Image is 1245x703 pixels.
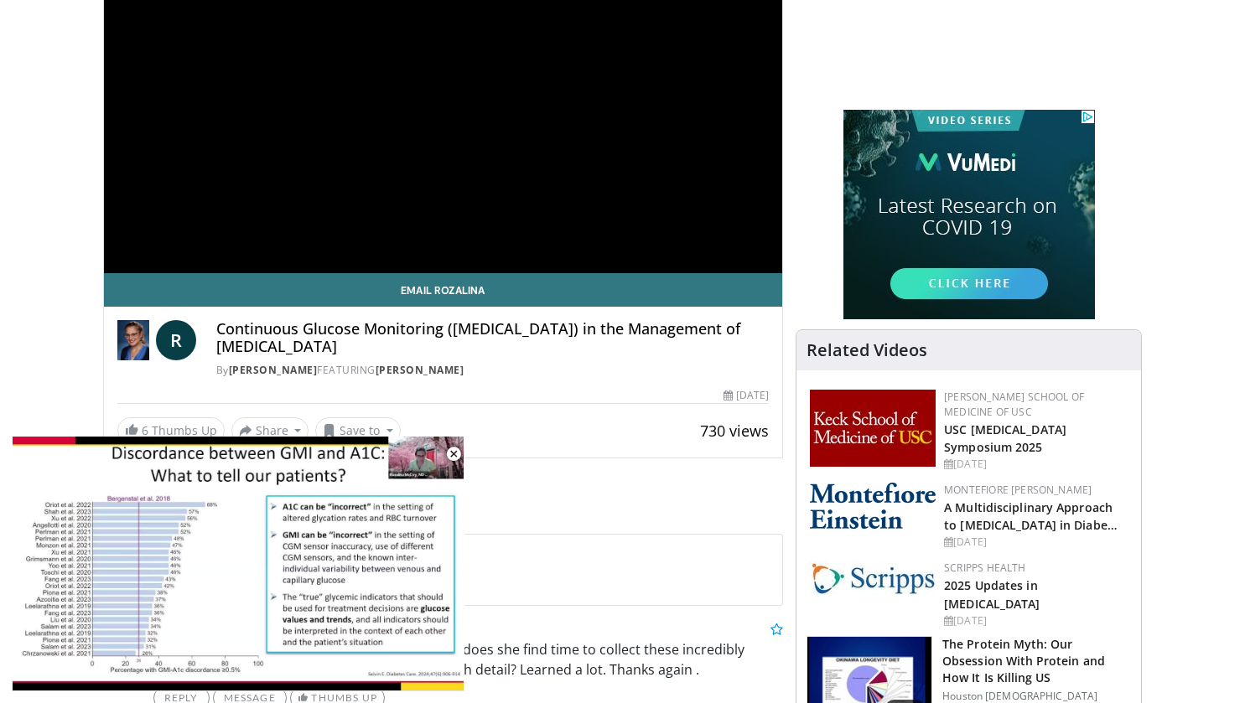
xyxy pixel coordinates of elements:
img: b0142b4c-93a1-4b58-8f91-5265c282693c.png.150x105_q85_autocrop_double_scale_upscale_version-0.2.png [810,483,936,529]
img: c9f2b0b7-b02a-4276-a72a-b0cbb4230bc1.jpg.150x105_q85_autocrop_double_scale_upscale_version-0.2.jpg [810,561,936,595]
a: A Multidisciplinary Approach to [MEDICAL_DATA] in Diabe… [944,499,1118,533]
p: This was great. What a dedicated physician! How does she find time to collect these incredibly de... [153,639,784,680]
a: Montefiore [PERSON_NAME] [944,483,1092,497]
h3: The Protein Myth: Our Obsession With Protein and How It Is Killing US [942,636,1131,686]
a: [PERSON_NAME] [229,363,318,377]
span: 6 [142,422,148,438]
a: R [156,320,196,360]
div: [DATE] [724,388,769,403]
a: [PERSON_NAME] [376,363,464,377]
a: Scripps Health [944,561,1025,575]
div: By FEATURING [216,363,769,378]
img: Dr. Rozalina McCoy [117,320,149,360]
span: 730 views [700,421,769,441]
div: [DATE] [944,457,1128,472]
a: USC [MEDICAL_DATA] Symposium 2025 [944,421,1066,455]
a: [PERSON_NAME] School of Medicine of USC [944,390,1084,419]
img: 7b941f1f-d101-407a-8bfa-07bd47db01ba.png.150x105_q85_autocrop_double_scale_upscale_version-0.2.jpg [810,390,936,467]
div: [DATE] [944,535,1128,550]
h4: Continuous Glucose Monitoring ([MEDICAL_DATA]) in the Management of [MEDICAL_DATA] [216,320,769,356]
div: [DATE] [944,613,1128,628]
button: Save to [315,417,401,444]
a: 2025 Updates in [MEDICAL_DATA] [944,577,1040,611]
a: 6 Thumbs Up [117,417,225,443]
iframe: Advertisement [843,110,1095,319]
h4: Related Videos [807,340,927,360]
button: Share [231,417,309,444]
button: Close [437,437,470,472]
p: Houston [DEMOGRAPHIC_DATA] [942,690,1131,703]
a: Email Rozalina [104,273,783,307]
video-js: Video Player [12,437,464,691]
